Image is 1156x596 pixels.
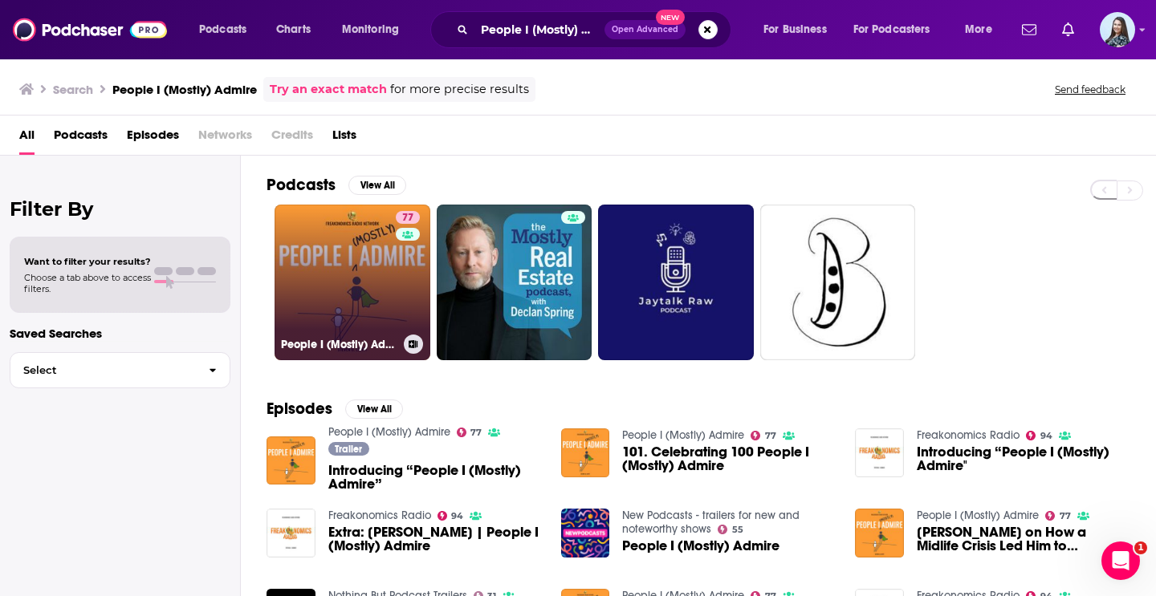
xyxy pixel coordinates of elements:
[332,122,356,155] a: Lists
[342,18,399,41] span: Monitoring
[267,436,315,485] img: Introducing “People I (Mostly) Admire”
[1026,431,1052,440] a: 94
[1134,541,1147,554] span: 1
[751,431,776,440] a: 77
[1050,83,1130,96] button: Send feedback
[348,176,406,195] button: View All
[1100,12,1135,47] img: User Profile
[328,525,542,553] span: Extra: [PERSON_NAME] | People I (Mostly) Admire
[622,509,800,536] a: New Podcasts - trailers for new and noteworthy shows
[474,17,604,43] input: Search podcasts, credits, & more...
[1040,432,1052,440] span: 94
[1016,16,1043,43] a: Show notifications dropdown
[965,18,992,41] span: More
[622,428,744,442] a: People I (Mostly) Admire
[1045,511,1071,521] a: 77
[24,272,151,294] span: Choose a tab above to access filters.
[438,511,464,521] a: 94
[267,175,336,195] h2: Podcasts
[281,338,397,351] h3: People I (Mostly) Admire
[1101,541,1140,580] iframe: Intercom live chat
[917,525,1130,553] a: Ken Jennings on How a Midlife Crisis Led Him to Jeopardy! (People I (Mostly) Admire, Ep. 4 Replay)
[328,509,431,522] a: Freakonomics Radio
[402,210,413,226] span: 77
[271,122,313,155] span: Credits
[656,10,685,25] span: New
[917,509,1039,522] a: People I (Mostly) Admire
[855,509,904,557] img: Ken Jennings on How a Midlife Crisis Led Him to Jeopardy! (People I (Mostly) Admire, Ep. 4 Replay)
[10,326,230,341] p: Saved Searches
[24,256,151,267] span: Want to filter your results?
[853,18,930,41] span: For Podcasters
[954,17,1012,43] button: open menu
[718,525,743,534] a: 55
[390,80,529,99] span: for more precise results
[917,428,1020,442] a: Freakonomics Radio
[604,20,686,39] button: Open AdvancedNew
[451,513,463,520] span: 94
[446,11,747,48] div: Search podcasts, credits, & more...
[188,17,267,43] button: open menu
[612,26,678,34] span: Open Advanced
[917,445,1130,472] a: Introducing “People I (Mostly) Admire"
[1056,16,1081,43] a: Show notifications dropdown
[396,211,420,224] a: 77
[622,539,779,553] a: People I (Mostly) Admire
[1060,513,1071,520] span: 77
[917,525,1130,553] span: [PERSON_NAME] on How a Midlife Crisis Led Him to Jeopardy! (People I (Mostly) [PERSON_NAME], Ep. ...
[266,17,320,43] a: Charts
[1100,12,1135,47] button: Show profile menu
[198,122,252,155] span: Networks
[127,122,179,155] a: Episodes
[457,428,482,437] a: 77
[345,399,403,419] button: View All
[561,428,610,477] img: 101. Celebrating 100 People I (Mostly) Admire
[10,197,230,221] h2: Filter By
[267,399,403,419] a: EpisodesView All
[752,17,847,43] button: open menu
[10,365,196,375] span: Select
[855,428,904,477] img: Introducing “People I (Mostly) Admire"
[732,526,743,533] span: 55
[53,82,93,97] h3: Search
[328,525,542,553] a: Extra: Ken Burns | People I (Mostly) Admire
[470,429,482,436] span: 77
[19,122,35,155] a: All
[112,82,257,97] h3: People I (Mostly) Admire
[328,464,542,491] a: Introducing “People I (Mostly) Admire”
[54,122,108,155] a: Podcasts
[335,444,362,454] span: Trailer
[199,18,246,41] span: Podcasts
[328,425,450,439] a: People I (Mostly) Admire
[561,509,610,557] img: People I (Mostly) Admire
[270,80,387,99] a: Try an exact match
[331,17,420,43] button: open menu
[267,399,332,419] h2: Episodes
[267,509,315,557] img: Extra: Ken Burns | People I (Mostly) Admire
[267,175,406,195] a: PodcastsView All
[765,432,776,440] span: 77
[763,18,827,41] span: For Business
[275,205,430,360] a: 77People I (Mostly) Admire
[276,18,311,41] span: Charts
[13,14,167,45] img: Podchaser - Follow, Share and Rate Podcasts
[843,17,954,43] button: open menu
[622,445,836,472] a: 101. Celebrating 100 People I (Mostly) Admire
[1100,12,1135,47] span: Logged in as brookefortierpr
[10,352,230,388] button: Select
